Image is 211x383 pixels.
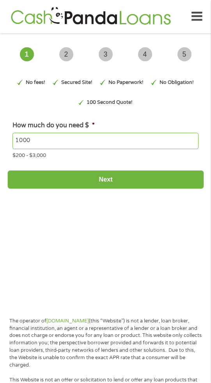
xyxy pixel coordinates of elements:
span: 4 [138,47,152,61]
span: 3 [99,47,113,61]
p: The operator of (this “Website”) is not a lender, loan broker, financial institution, an agent or... [9,317,202,369]
div: $200 - $3,000 [12,149,198,160]
p: No Obligation! [160,79,194,86]
p: Secured Site! [61,79,92,86]
a: [DOMAIN_NAME] [46,318,89,324]
img: GetLoanNow Logo [9,6,174,27]
span: 5 [177,47,191,61]
span: 2 [59,47,73,61]
p: 100 Second Quote! [87,99,133,106]
span: 1 [20,47,34,61]
input: Next [7,170,204,189]
label: How much do you need $ [12,121,94,130]
p: No Paperwork! [108,79,144,86]
p: No fees! [26,79,45,86]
